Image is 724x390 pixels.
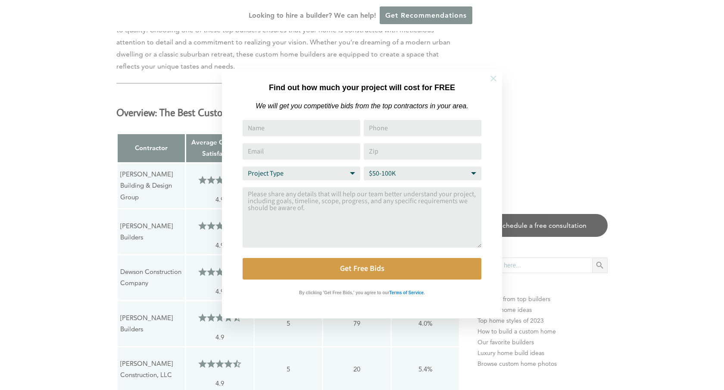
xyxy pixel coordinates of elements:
[559,328,714,380] iframe: Drift Widget Chat Controller
[424,290,425,295] strong: .
[364,167,481,180] select: Budget Range
[364,120,481,136] input: Phone
[299,290,389,295] strong: By clicking 'Get Free Bids,' you agree to our
[478,63,509,94] button: Close
[243,143,360,160] input: Email Address
[243,167,360,180] select: Project Type
[243,187,481,248] textarea: Comment or Message
[269,83,455,92] strong: Find out how much your project will cost for FREE
[243,258,481,280] button: Get Free Bids
[243,120,360,136] input: Name
[364,143,481,160] input: Zip
[389,288,424,296] a: Terms of Service
[256,102,468,110] em: We will get you competitive bids from the top contractors in your area.
[389,290,424,295] strong: Terms of Service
